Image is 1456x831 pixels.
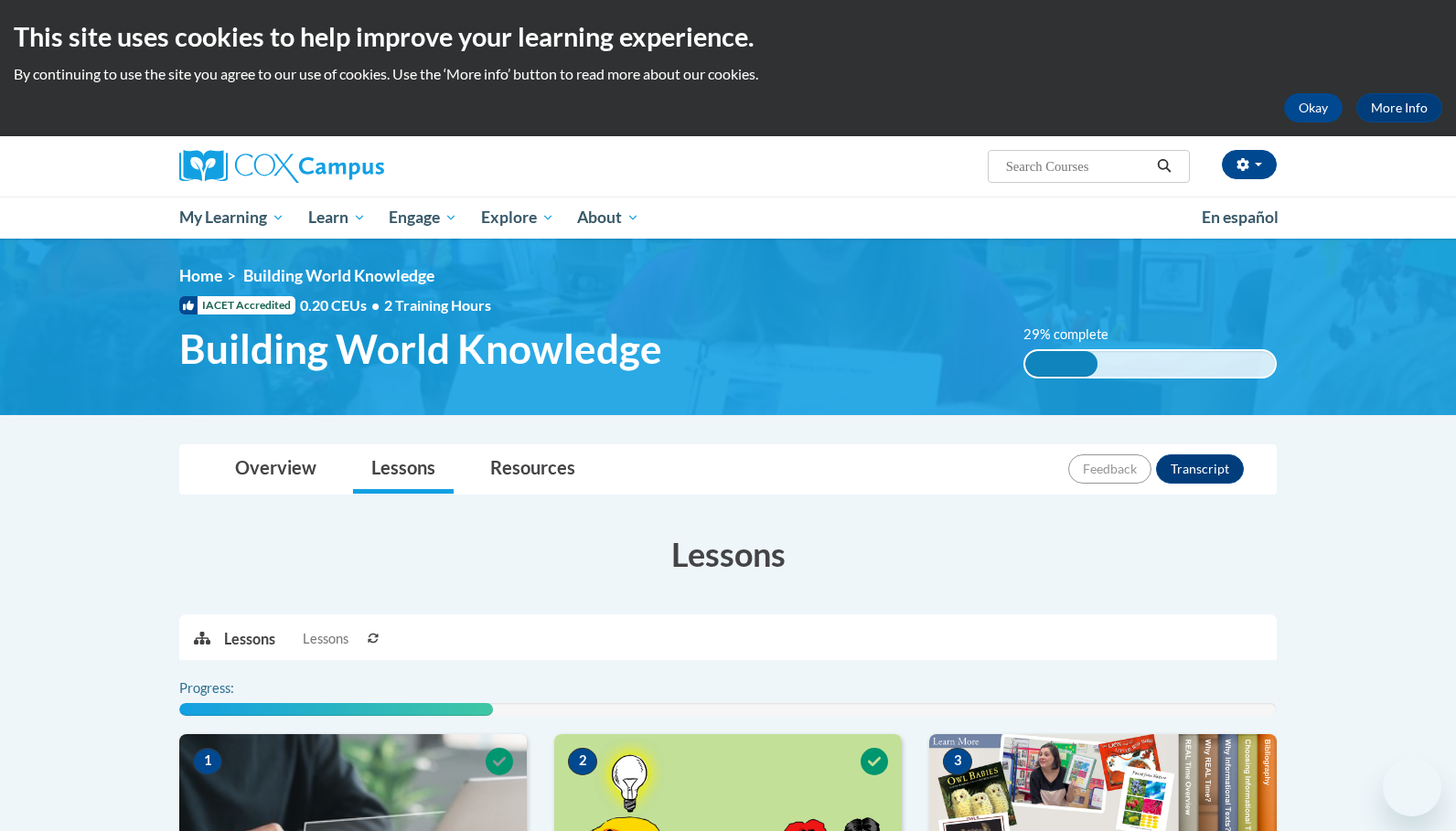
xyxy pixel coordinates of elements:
[1383,758,1441,816] iframe: Button to launch messaging window
[179,150,527,183] a: Cox Campus
[1202,208,1279,227] span: En español
[14,64,1442,84] p: By continuing to use the site you agree to our use of cookies. Use the ‘More info’ button to read...
[566,197,652,239] a: About
[179,678,284,698] label: Progress:
[152,197,1304,239] div: Main menu
[1025,351,1097,377] div: 29% complete
[179,325,662,373] span: Building World Knowledge
[300,295,384,315] span: 0.20 CEUs
[1284,93,1343,123] button: Okay
[568,748,597,775] span: 2
[179,531,1277,577] h3: Lessons
[14,18,1442,55] h2: This site uses cookies to help improve your learning experience.
[193,748,222,775] span: 1
[224,629,275,649] p: Lessons
[243,266,434,285] span: Building World Knowledge
[384,296,491,314] span: 2 Training Hours
[1004,155,1151,177] input: Search Courses
[469,197,566,239] a: Explore
[308,207,366,229] span: Learn
[481,207,554,229] span: Explore
[943,748,972,775] span: 3
[167,197,296,239] a: My Learning
[1156,454,1244,484] button: Transcript
[1068,454,1151,484] button: Feedback
[296,197,378,239] a: Learn
[179,266,222,285] a: Home
[179,296,295,314] span: IACET Accredited
[1190,198,1290,237] a: En español
[377,197,469,239] a: Engage
[577,207,639,229] span: About
[179,207,284,229] span: My Learning
[1151,155,1178,177] button: Search
[353,445,454,494] a: Lessons
[179,150,384,183] img: Cox Campus
[472,445,594,494] a: Resources
[1356,93,1442,123] a: More Info
[217,445,335,494] a: Overview
[1222,150,1277,179] button: Account Settings
[389,207,457,229] span: Engage
[1023,325,1129,345] label: 29% complete
[371,296,380,314] span: •
[303,629,348,649] span: Lessons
